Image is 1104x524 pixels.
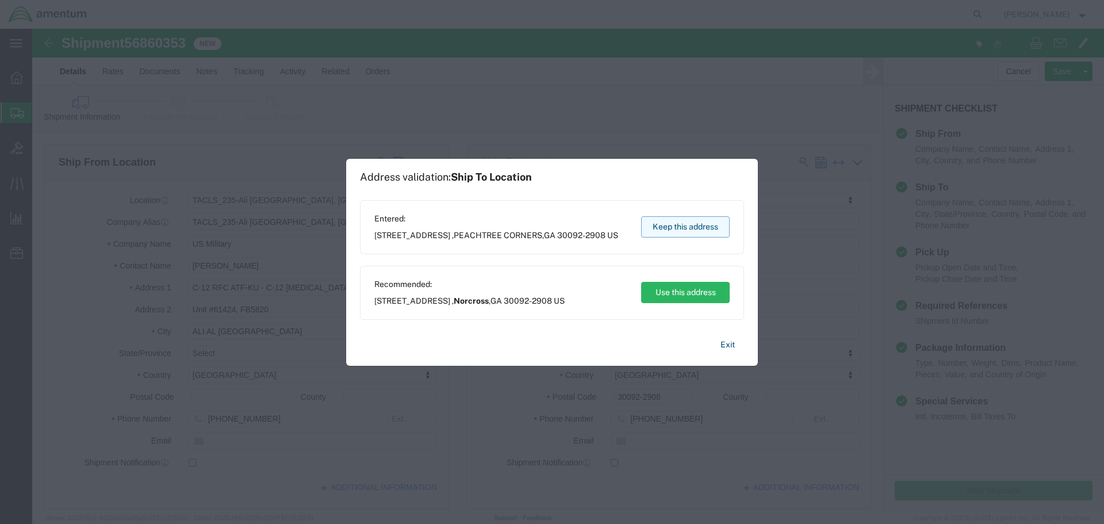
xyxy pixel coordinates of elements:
button: Keep this address [641,216,730,238]
span: 30092-2908 [557,231,605,240]
span: Recommended: [374,278,565,290]
span: PEACHTREE CORNERS [454,231,542,240]
span: 30092-2908 [504,296,552,305]
h1: Address validation: [360,171,532,183]
span: [STREET_ADDRESS] , , [374,230,618,242]
span: Ship To Location [451,171,532,183]
button: Use this address [641,282,730,303]
span: Entered: [374,213,618,225]
span: Norcross [454,296,489,305]
span: [STREET_ADDRESS] , , [374,295,565,307]
button: Exit [711,335,744,355]
span: GA [490,296,502,305]
span: US [607,231,618,240]
span: GA [544,231,555,240]
span: US [554,296,565,305]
